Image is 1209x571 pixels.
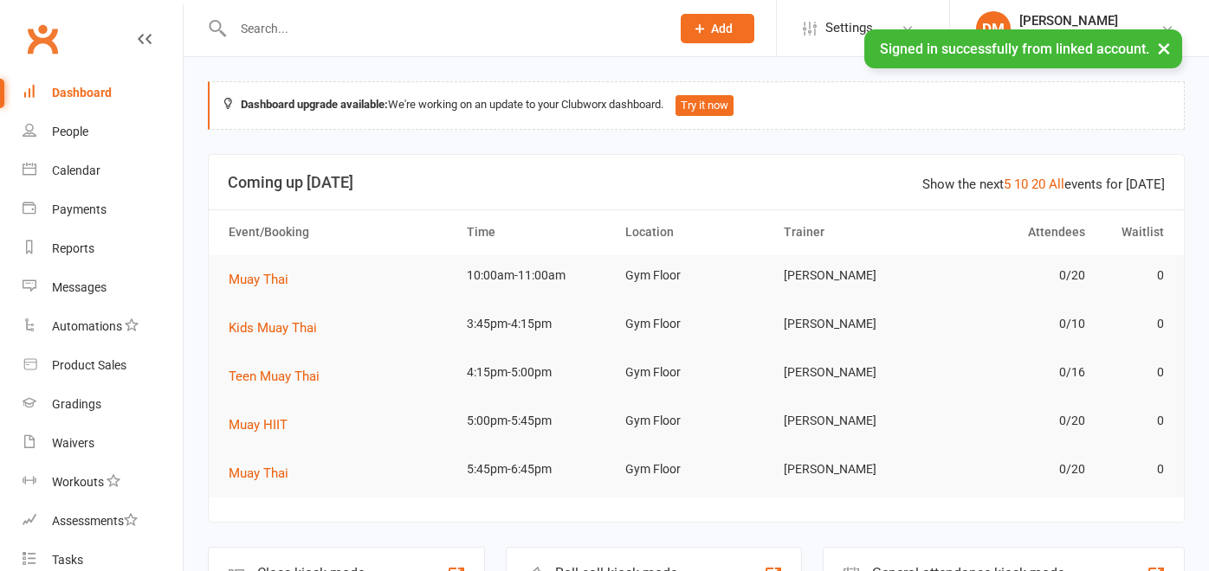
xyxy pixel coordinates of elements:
[23,190,183,229] a: Payments
[934,401,1093,441] td: 0/20
[1014,176,1028,192] a: 10
[976,11,1011,46] div: DM
[617,352,776,393] td: Gym Floor
[229,272,288,287] span: Muay Thai
[52,86,112,99] div: Dashboard
[776,255,934,296] td: [PERSON_NAME]
[52,164,100,177] div: Calendar
[711,22,733,35] span: Add
[241,98,388,111] strong: Dashboard upgrade available:
[229,465,288,481] span: Muay Thai
[617,401,776,441] td: Gym Floor
[459,449,617,490] td: 5:45pm-6:45pm
[229,320,317,336] span: Kids Muay Thai
[1049,176,1064,192] a: All
[229,269,301,290] button: Muay Thai
[934,449,1093,490] td: 0/20
[52,241,94,255] div: Reports
[52,514,138,528] div: Assessments
[229,369,320,384] span: Teen Muay Thai
[23,463,183,502] a: Workouts
[459,304,617,344] td: 3:45pm-4:15pm
[934,210,1093,254] th: Attendees
[21,17,64,61] a: Clubworx
[934,352,1093,393] td: 0/16
[1093,352,1173,393] td: 0
[617,449,776,490] td: Gym Floor
[1093,255,1173,296] td: 0
[23,74,183,112] a: Dashboard
[221,210,459,254] th: Event/Booking
[52,553,83,567] div: Tasks
[1093,210,1173,254] th: Waitlist
[229,417,288,433] span: Muay HIIT
[23,268,183,307] a: Messages
[617,255,776,296] td: Gym Floor
[229,463,301,484] button: Muay Thai
[1019,13,1148,29] div: [PERSON_NAME]
[1148,29,1180,67] button: ×
[52,319,122,333] div: Automations
[1093,401,1173,441] td: 0
[229,318,329,338] button: Kids Muay Thai
[934,255,1093,296] td: 0/20
[23,385,183,424] a: Gradings
[52,125,88,138] div: People
[52,475,104,489] div: Workouts
[1031,176,1045,192] a: 20
[776,304,934,344] td: [PERSON_NAME]
[676,95,734,116] button: Try it now
[617,304,776,344] td: Gym Floor
[23,229,183,268] a: Reports
[934,304,1093,344] td: 0/10
[776,449,934,490] td: [PERSON_NAME]
[776,210,934,254] th: Trainer
[922,174,1165,195] div: Show the next events for [DATE]
[1093,304,1173,344] td: 0
[23,307,183,346] a: Automations
[52,436,94,450] div: Waivers
[459,255,617,296] td: 10:00am-11:00am
[52,280,107,294] div: Messages
[459,352,617,393] td: 4:15pm-5:00pm
[208,81,1185,130] div: We're working on an update to your Clubworx dashboard.
[228,16,658,41] input: Search...
[52,397,101,411] div: Gradings
[1019,29,1148,44] div: DM Muay Thai & Fitness
[825,9,873,48] span: Settings
[229,414,300,435] button: Muay HIIT
[459,401,617,441] td: 5:00pm-5:45pm
[1093,449,1173,490] td: 0
[459,210,617,254] th: Time
[880,41,1149,57] span: Signed in successfully from linked account.
[1004,176,1011,192] a: 5
[52,202,107,216] div: Payments
[23,112,183,151] a: People
[23,424,183,463] a: Waivers
[23,346,183,385] a: Product Sales
[681,14,754,43] button: Add
[23,151,183,190] a: Calendar
[52,358,126,372] div: Product Sales
[617,210,776,254] th: Location
[776,352,934,393] td: [PERSON_NAME]
[229,366,332,387] button: Teen Muay Thai
[228,174,1165,191] h3: Coming up [DATE]
[23,502,183,541] a: Assessments
[776,401,934,441] td: [PERSON_NAME]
